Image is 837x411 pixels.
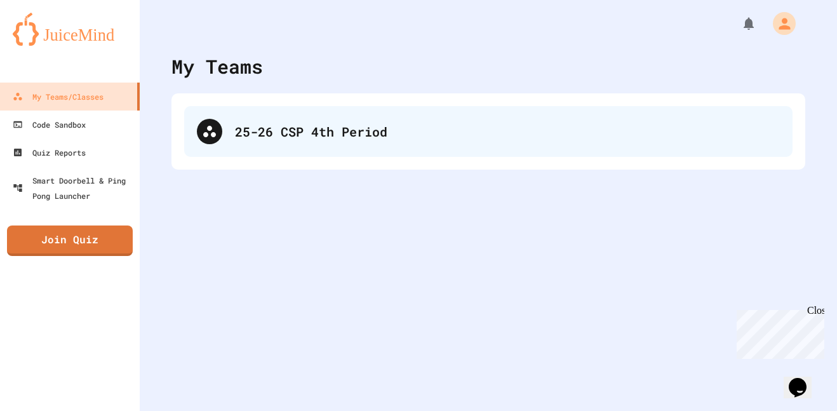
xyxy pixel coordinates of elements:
div: My Account [760,9,799,38]
iframe: chat widget [784,360,824,398]
div: My Teams/Classes [13,89,104,104]
div: 25-26 CSP 4th Period [184,106,793,157]
div: My Teams [171,52,263,81]
a: Join Quiz [7,226,133,256]
div: 25-26 CSP 4th Period [235,122,780,141]
div: My Notifications [718,13,760,34]
iframe: chat widget [732,305,824,359]
div: Smart Doorbell & Ping Pong Launcher [13,173,135,203]
div: Chat with us now!Close [5,5,88,81]
div: Quiz Reports [13,145,86,160]
img: logo-orange.svg [13,13,127,46]
div: Code Sandbox [13,117,86,132]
